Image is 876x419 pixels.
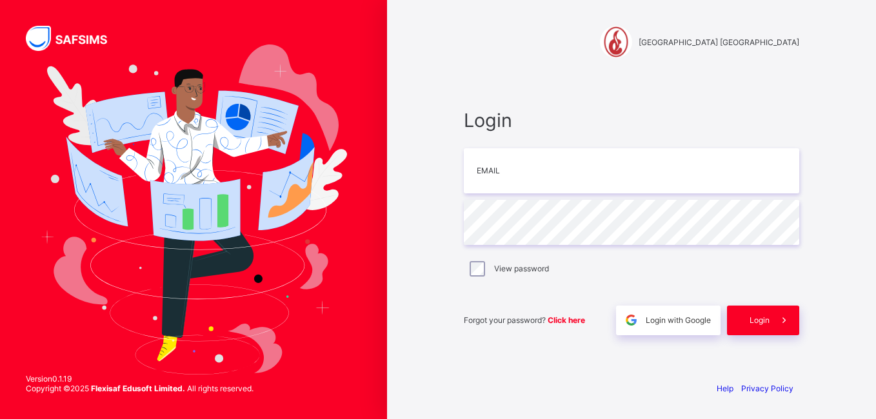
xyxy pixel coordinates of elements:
[548,315,585,325] a: Click here
[624,313,639,327] img: google.396cfc9801f0270233282035f929180a.svg
[741,384,793,393] a: Privacy Policy
[464,109,799,132] span: Login
[717,384,733,393] a: Help
[646,315,711,325] span: Login with Google
[639,37,799,47] span: [GEOGRAPHIC_DATA] [GEOGRAPHIC_DATA]
[26,26,123,51] img: SAFSIMS Logo
[750,315,770,325] span: Login
[40,44,347,375] img: Hero Image
[91,384,185,393] strong: Flexisaf Edusoft Limited.
[26,384,254,393] span: Copyright © 2025 All rights reserved.
[26,374,254,384] span: Version 0.1.19
[464,315,585,325] span: Forgot your password?
[494,264,549,273] label: View password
